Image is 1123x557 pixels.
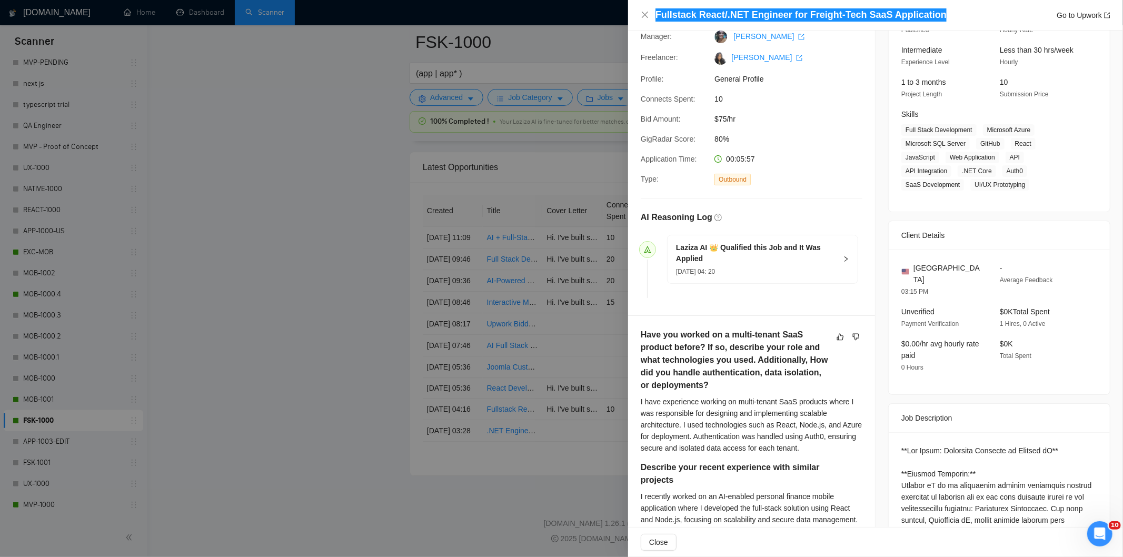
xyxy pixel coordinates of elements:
[714,133,872,145] span: 80%
[901,78,946,86] span: 1 to 3 months
[641,491,862,549] div: I recently worked on an AI-enabled personal finance mobile application where I developed the full...
[1000,320,1046,327] span: 1 Hires, 0 Active
[901,364,923,371] span: 0 Hours
[902,268,909,275] img: 🇺🇸
[901,46,942,54] span: Intermediate
[644,246,651,253] span: send
[714,155,722,163] span: clock-circle
[901,91,942,98] span: Project Length
[1002,165,1027,177] span: Auth0
[676,242,837,264] h5: Laziza AI 👑 Qualified this Job and It Was Applied
[798,34,804,40] span: export
[1011,138,1036,150] span: React
[714,113,872,125] span: $75/hr
[714,93,872,105] span: 10
[1109,521,1121,530] span: 10
[641,32,672,41] span: Manager:
[976,138,1004,150] span: GitHub
[913,262,983,285] span: [GEOGRAPHIC_DATA]
[641,396,862,454] div: I have experience working on multi-tenant SaaS products where I was responsible for designing and...
[641,75,664,83] span: Profile:
[641,534,677,551] button: Close
[901,404,1097,432] div: Job Description
[901,179,964,191] span: SaaS Development
[796,55,802,61] span: export
[901,124,977,136] span: Full Stack Development
[733,32,804,41] a: [PERSON_NAME] export
[1000,352,1031,360] span: Total Spent
[1057,11,1110,19] a: Go to Upworkexport
[649,536,668,548] span: Close
[901,340,979,360] span: $0.00/hr avg hourly rate paid
[641,11,649,19] span: close
[946,152,999,163] span: Web Application
[901,152,939,163] span: JavaScript
[641,329,829,392] h5: Have you worked on a multi-tenant SaaS product before? If so, describe your role and what technol...
[731,53,802,62] a: [PERSON_NAME] export
[901,320,959,327] span: Payment Verification
[901,288,928,295] span: 03:15 PM
[714,174,751,185] span: Outbound
[1006,152,1024,163] span: API
[641,175,659,183] span: Type:
[1000,78,1008,86] span: 10
[834,331,847,343] button: like
[641,461,829,486] h5: Describe your recent experience with similar projects
[641,11,649,19] button: Close
[641,95,695,103] span: Connects Spent:
[843,256,849,262] span: right
[714,73,872,85] span: General Profile
[655,8,947,22] h4: Fullstack React/.NET Engineer for Freight-Tech SaaS Application
[901,307,935,316] span: Unverified
[641,211,712,224] h5: AI Reasoning Log
[1000,307,1050,316] span: $0K Total Spent
[1000,340,1013,348] span: $0K
[641,53,678,62] span: Freelancer:
[901,138,970,150] span: Microsoft SQL Server
[1000,46,1074,54] span: Less than 30 hrs/week
[1000,91,1049,98] span: Submission Price
[1104,12,1110,18] span: export
[852,333,860,341] span: dislike
[714,52,727,65] img: c1tVSLj7g2lWAUoP0SlF5Uc3sF-mX_5oUy1bpRwdjeJdaqr6fmgyBSaHQw-pkKnEHN
[901,221,1097,250] div: Client Details
[901,165,951,177] span: API Integration
[983,124,1035,136] span: Microsoft Azure
[1000,276,1053,284] span: Average Feedback
[837,333,844,341] span: like
[641,115,681,123] span: Bid Amount:
[970,179,1029,191] span: UI/UX Prototyping
[726,155,755,163] span: 00:05:57
[714,214,722,221] span: question-circle
[901,58,950,66] span: Experience Level
[901,110,919,118] span: Skills
[958,165,996,177] span: .NET Core
[1087,521,1112,546] iframe: Intercom live chat
[641,135,695,143] span: GigRadar Score:
[676,268,715,275] span: [DATE] 04: 20
[641,155,697,163] span: Application Time:
[850,331,862,343] button: dislike
[1000,264,1002,272] span: -
[1000,58,1018,66] span: Hourly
